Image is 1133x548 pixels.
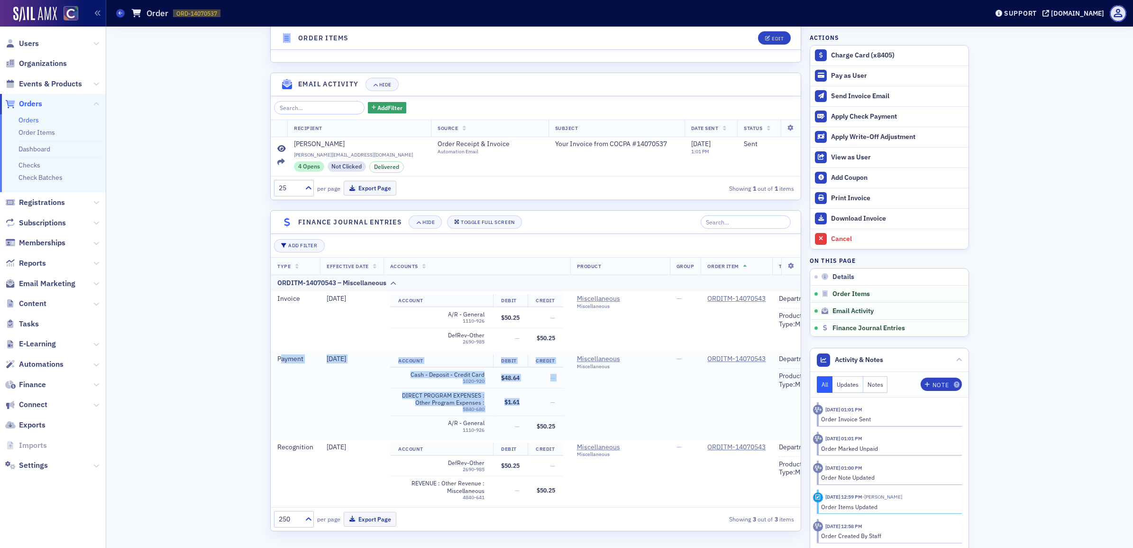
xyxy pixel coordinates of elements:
[810,188,969,208] a: Print Invoice
[277,354,303,363] span: Payment
[327,263,368,269] span: Effective Date
[19,279,75,289] span: Email Marketing
[493,354,528,368] th: Debit
[831,235,964,243] div: Cancel
[537,334,555,342] span: $50.25
[398,392,484,407] span: DIRECT PROGRAM EXPENSES : Other Program Expenses : Credit Card Fees
[832,273,854,281] span: Details
[810,229,969,249] button: Cancel
[18,145,50,153] a: Dashboard
[5,197,65,208] a: Registrations
[779,355,847,363] div: Department : General
[779,460,847,477] div: Product Type : Miscellaneous
[577,451,663,457] div: Miscellaneous
[5,79,82,89] a: Events & Products
[676,263,694,269] span: Group
[279,514,300,524] div: 250
[390,263,418,269] span: Accounts
[19,399,47,410] span: Connect
[398,466,484,473] div: 2690-985
[921,378,962,391] button: Note
[57,6,78,22] a: View Homepage
[328,161,366,172] div: Not Clicked
[707,355,766,363] a: ORDITM-14070543
[707,443,766,452] div: ORDITM-14070543
[398,332,484,339] span: DefRev-Other
[19,238,65,248] span: Memberships
[19,218,66,228] span: Subscriptions
[398,459,484,466] span: DefRev-Other
[438,140,532,155] a: Order Receipt & InvoiceAutomation Email
[810,167,969,188] button: Add Coupon
[810,208,969,229] a: Download Invoice
[528,354,563,368] th: Credit
[19,420,46,430] span: Exports
[831,133,964,141] div: Apply Write-Off Adjustment
[832,290,870,298] span: Order Items
[327,443,346,451] span: [DATE]
[825,406,862,413] time: 10/8/2025 01:01 PM
[409,215,442,229] button: Hide
[862,493,902,500] span: Brenda Astorga
[831,51,964,60] div: Charge Card (x8405)
[831,153,964,162] div: View as User
[810,147,969,167] button: View as User
[327,294,346,303] span: [DATE]
[515,422,520,430] span: —
[368,102,407,114] button: AddFilter
[810,33,839,42] h4: Actions
[5,279,75,289] a: Email Marketing
[18,116,39,124] a: Orders
[294,161,324,172] div: 4 Opens
[398,406,484,412] div: 5840-680
[691,125,719,131] span: Date Sent
[5,440,47,451] a: Imports
[821,502,955,511] div: Order Items Updated
[146,8,168,19] h1: Order
[1110,5,1126,22] span: Profile
[821,531,955,540] div: Order Created By Staff
[18,173,63,182] a: Check Batches
[707,295,766,303] a: ORDITM-14070543
[831,92,964,101] div: Send Invoice Email
[744,125,762,131] span: Status
[831,72,964,80] div: Pay as User
[398,480,484,494] span: REVENUE : Other Revenue : Miscellaneous
[277,294,300,303] span: Invoice
[298,217,402,227] h4: Finance Journal Entries
[577,443,663,452] a: Miscellaneous
[701,215,791,229] input: Search…
[577,363,663,370] div: Miscellaneous
[628,515,795,523] div: Showing out of items
[277,263,291,269] span: Type
[493,294,528,307] th: Debit
[577,303,663,309] div: Miscellaneous
[19,359,64,370] span: Automations
[555,125,578,131] span: Subject
[501,462,520,469] span: $50.25
[707,263,739,269] span: Order Item
[19,339,56,349] span: E-Learning
[832,307,874,316] span: Email Activity
[779,443,847,452] div: Department : General
[537,422,555,430] span: $50.25
[398,419,484,427] span: A/R - General
[744,140,794,149] div: Sent
[515,486,520,494] span: —
[18,128,55,137] a: Order Items
[577,263,602,269] span: Product
[5,359,64,370] a: Automations
[550,374,555,381] span: —
[831,214,964,223] div: Download Invoice
[274,101,365,114] input: Search…
[19,197,65,208] span: Registrations
[577,355,663,363] span: Miscellaneous
[294,152,424,158] span: [PERSON_NAME][EMAIL_ADDRESS][DOMAIN_NAME]
[810,256,969,265] h4: On this page
[379,82,392,87] div: Hide
[676,294,682,303] span: —
[398,339,484,345] div: 2690-985
[294,125,322,131] span: Recipient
